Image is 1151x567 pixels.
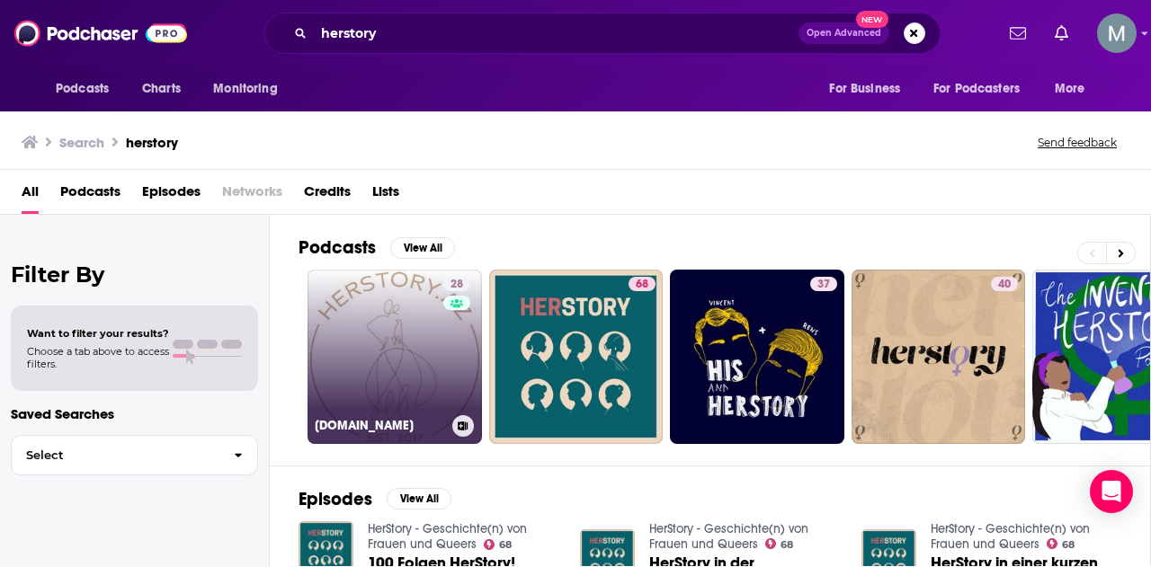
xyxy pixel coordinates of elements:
[213,76,277,102] span: Monitoring
[299,488,372,510] h2: Episodes
[1097,13,1137,53] span: Logged in as mgreen
[142,76,181,102] span: Charts
[43,72,132,106] button: open menu
[991,277,1018,291] a: 40
[201,72,300,106] button: open menu
[816,72,923,106] button: open menu
[1055,76,1085,102] span: More
[314,19,799,48] input: Search podcasts, credits, & more...
[22,177,39,214] a: All
[1003,18,1033,49] a: Show notifications dropdown
[1042,72,1108,106] button: open menu
[1032,135,1122,150] button: Send feedback
[1047,538,1075,549] a: 68
[829,76,900,102] span: For Business
[1097,13,1137,53] button: Show profile menu
[299,236,376,259] h2: Podcasts
[484,539,513,550] a: 68
[852,270,1026,444] a: 40
[222,177,282,214] span: Networks
[670,270,844,444] a: 37
[372,177,399,214] a: Lists
[636,276,648,294] span: 68
[315,418,445,433] h3: [DOMAIN_NAME]
[1097,13,1137,53] img: User Profile
[11,435,258,475] button: Select
[1090,470,1133,513] div: Open Intercom Messenger
[387,488,451,509] button: View All
[499,541,512,549] span: 68
[27,327,169,340] span: Want to filter your results?
[60,177,120,214] a: Podcasts
[11,261,258,288] h2: Filter By
[390,237,455,259] button: View All
[810,277,837,291] a: 37
[817,276,830,294] span: 37
[299,236,455,259] a: PodcastsView All
[1048,18,1075,49] a: Show notifications dropdown
[56,76,109,102] span: Podcasts
[799,22,889,44] button: Open AdvancedNew
[807,29,881,38] span: Open Advanced
[781,541,793,549] span: 68
[451,276,463,294] span: 28
[368,521,527,552] a: HerStory - Geschichte(n) von Frauen und Queers
[59,134,104,151] h3: Search
[130,72,192,106] a: Charts
[308,270,482,444] a: 28[DOMAIN_NAME]
[922,72,1046,106] button: open menu
[629,277,656,291] a: 68
[12,449,219,461] span: Select
[27,345,169,370] span: Choose a tab above to access filters.
[11,405,258,422] p: Saved Searches
[14,16,187,50] img: Podchaser - Follow, Share and Rate Podcasts
[126,134,178,151] h3: herstory
[933,76,1020,102] span: For Podcasters
[443,277,470,291] a: 28
[998,276,1011,294] span: 40
[765,538,794,549] a: 68
[1062,541,1075,549] span: 68
[299,488,451,510] a: EpisodesView All
[489,270,664,444] a: 68
[931,521,1090,552] a: HerStory - Geschichte(n) von Frauen und Queers
[264,13,941,54] div: Search podcasts, credits, & more...
[649,521,808,552] a: HerStory - Geschichte(n) von Frauen und Queers
[304,177,351,214] a: Credits
[856,11,888,28] span: New
[142,177,201,214] a: Episodes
